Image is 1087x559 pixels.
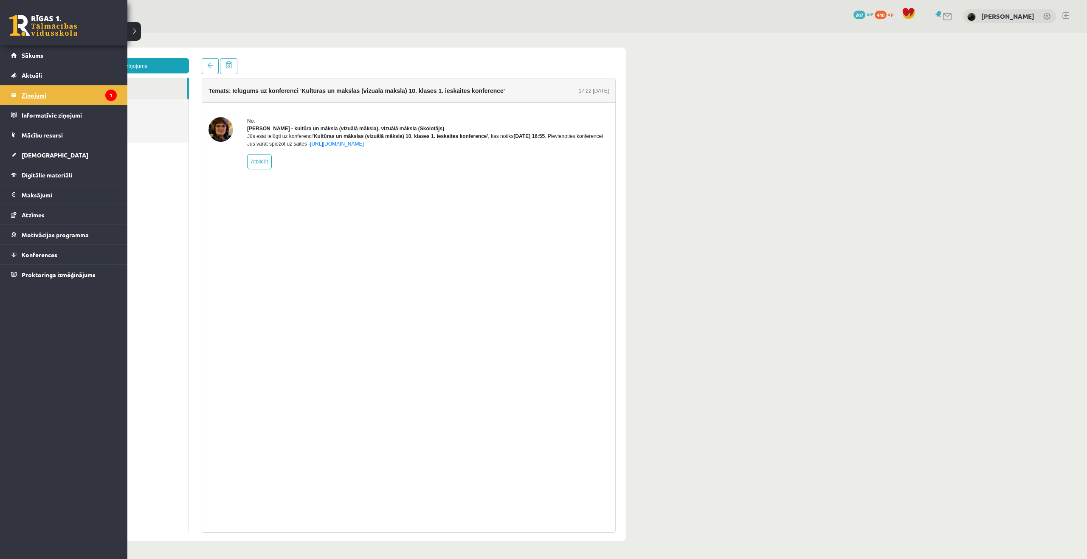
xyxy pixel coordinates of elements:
[11,165,117,185] a: Digitālie materiāli
[479,101,511,107] b: [DATE] 16:55
[11,85,117,105] a: Ziņojumi1
[11,265,117,284] a: Proktoringa izmēģinājums
[276,108,330,114] a: [URL][DOMAIN_NAME]
[22,131,63,139] span: Mācību resursi
[11,65,117,85] a: Aktuāli
[9,15,77,36] a: Rīgas 1. Tālmācības vidusskola
[213,84,575,92] div: No:
[22,185,117,205] legend: Maksājumi
[853,11,873,17] a: 207 mP
[867,11,873,17] span: mP
[175,55,471,62] h4: Temats: Ielūgums uz konferenci 'Kultūras un mākslas (vizuālā māksla) 10. klases 1. ieskaites konf...
[22,85,117,105] legend: Ziņojumi
[105,90,117,101] i: 1
[11,225,117,244] a: Motivācijas programma
[875,11,887,19] span: 440
[11,125,117,145] a: Mācību resursi
[11,205,117,225] a: Atzīmes
[22,231,89,239] span: Motivācijas programma
[213,100,575,115] div: Jūs esat ielūgti uz konferenci , kas notiks . Pievienoties konferencei Jūs varat spiežot uz saites -
[11,245,117,264] a: Konferences
[11,105,117,125] a: Informatīvie ziņojumi
[11,185,117,205] a: Maksājumi
[213,93,410,99] strong: [PERSON_NAME] - kultūra un māksla (vizuālā māksla), vizuālā māksla (Skolotājs)
[22,251,57,258] span: Konferences
[25,45,153,67] a: Ienākošie
[213,121,238,137] a: Atbildēt
[22,105,117,125] legend: Informatīvie ziņojumi
[22,51,43,59] span: Sākums
[875,11,898,17] a: 440 xp
[22,271,96,278] span: Proktoringa izmēģinājums
[279,101,454,107] b: 'Kultūras un mākslas (vizuālā māksla) 10. klases 1. ieskaites konference'
[25,88,155,110] a: Dzēstie
[25,25,155,41] a: Jauns ziņojums
[545,54,575,62] div: 17:22 [DATE]
[22,171,72,179] span: Digitālie materiāli
[853,11,865,19] span: 207
[11,45,117,65] a: Sākums
[888,11,893,17] span: xp
[11,145,117,165] a: [DEMOGRAPHIC_DATA]
[967,13,976,21] img: Valērija Ņeverovska
[25,67,155,88] a: Nosūtītie
[22,71,42,79] span: Aktuāli
[22,151,88,159] span: [DEMOGRAPHIC_DATA]
[175,84,199,109] img: Ilze Kolka - kultūra un māksla (vizuālā māksla), vizuālā māksla
[22,211,45,219] span: Atzīmes
[981,12,1034,20] a: [PERSON_NAME]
